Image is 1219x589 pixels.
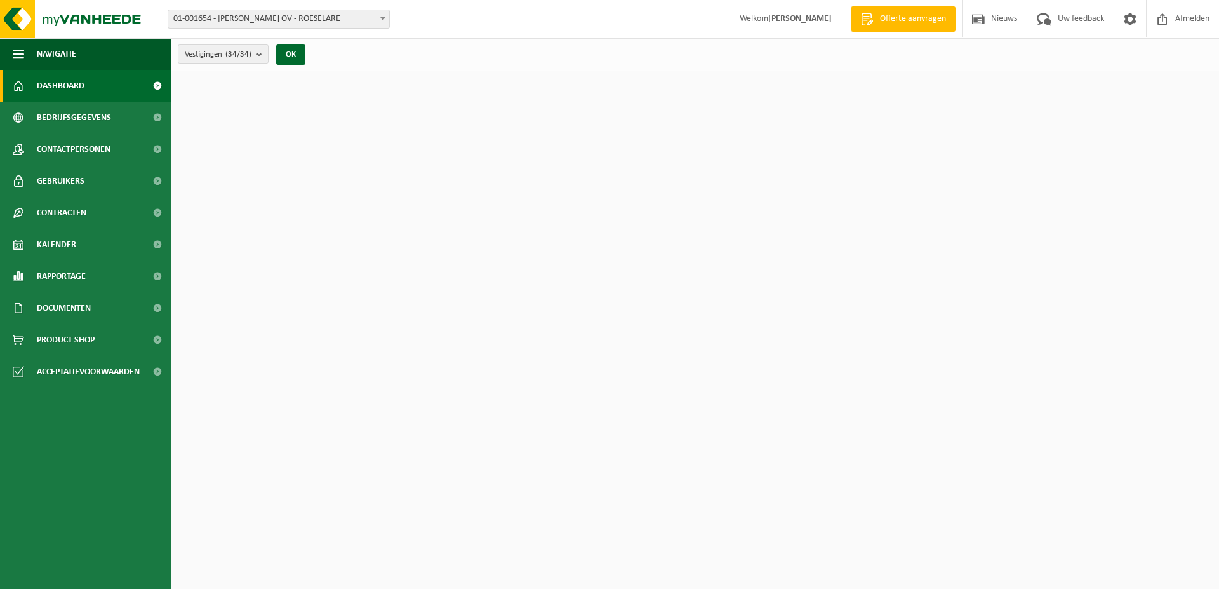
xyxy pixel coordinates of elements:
[37,70,84,102] span: Dashboard
[37,133,110,165] span: Contactpersonen
[276,44,305,65] button: OK
[225,50,251,58] count: (34/34)
[37,324,95,356] span: Product Shop
[37,197,86,229] span: Contracten
[37,102,111,133] span: Bedrijfsgegevens
[37,229,76,261] span: Kalender
[178,44,269,64] button: Vestigingen(34/34)
[185,45,251,64] span: Vestigingen
[37,261,86,292] span: Rapportage
[768,14,832,24] strong: [PERSON_NAME]
[37,356,140,388] span: Acceptatievoorwaarden
[37,165,84,197] span: Gebruikers
[37,292,91,324] span: Documenten
[168,10,389,28] span: 01-001654 - MIROM ROESELARE OV - ROESELARE
[877,13,949,25] span: Offerte aanvragen
[168,10,390,29] span: 01-001654 - MIROM ROESELARE OV - ROESELARE
[851,6,956,32] a: Offerte aanvragen
[37,38,76,70] span: Navigatie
